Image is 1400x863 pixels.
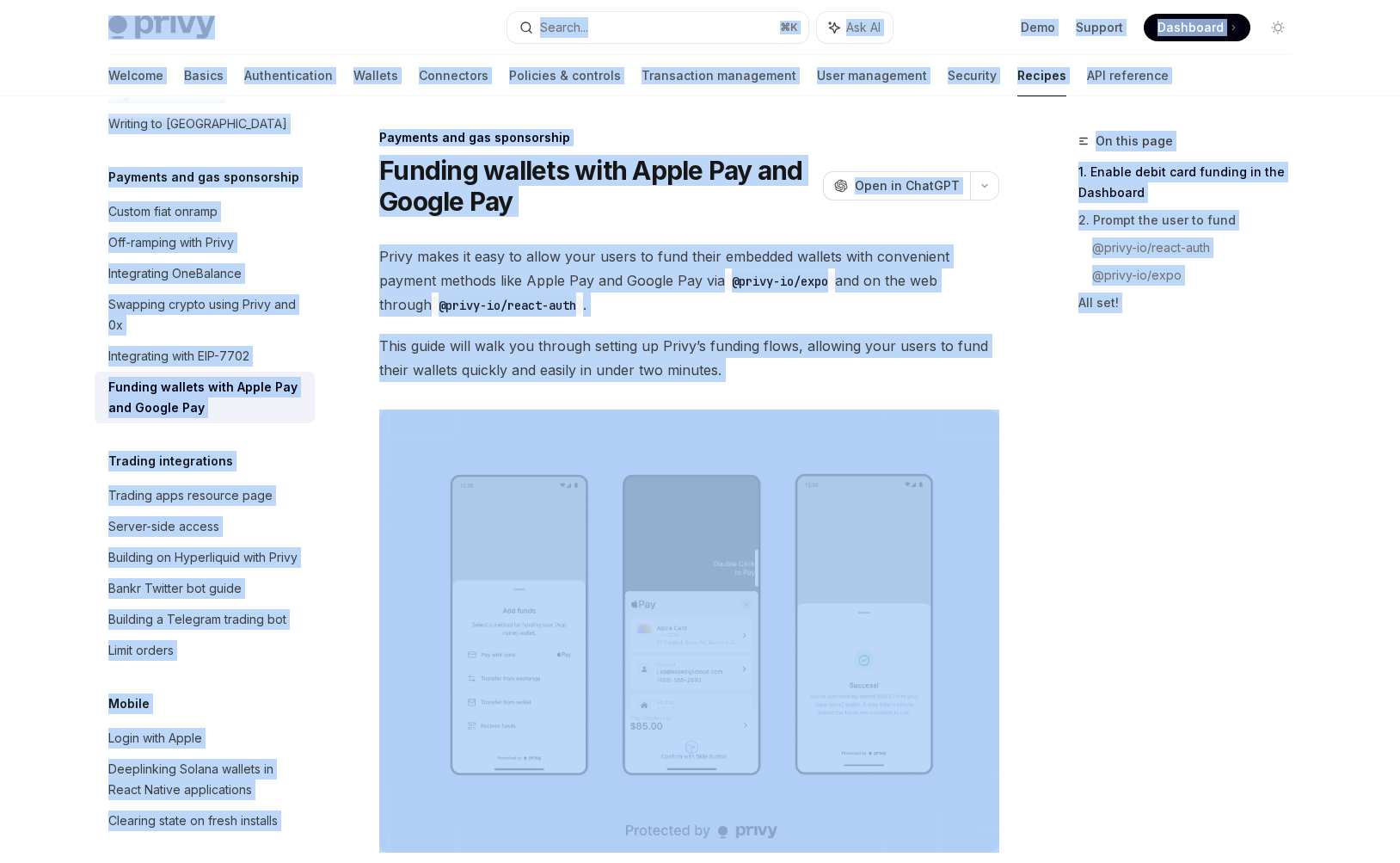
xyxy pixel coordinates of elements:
a: Basics [184,55,224,96]
a: API reference [1087,55,1169,96]
img: light logo [108,15,215,40]
div: Login with Apple [108,728,202,749]
a: Building a Telegram trading bot [95,604,315,635]
div: Clearing state on fresh installs [108,811,278,831]
div: Building on Hyperliquid with Privy [108,547,298,568]
a: Login with Apple [95,723,315,754]
a: Server-side access [95,511,315,542]
span: This guide will walk you through setting up Privy’s funding flows, allowing your users to fund th... [379,334,999,382]
a: Support [1076,19,1123,36]
code: @privy-io/react-auth [432,296,583,315]
a: Custom fiat onramp [95,196,315,227]
a: Recipes [1017,55,1066,96]
a: All set! [1078,289,1305,317]
button: Search...⌘K [507,12,808,43]
a: @privy-io/react-auth [1092,234,1305,262]
a: Deeplinking Solana wallets in React Native applications [95,754,315,805]
a: User management [817,55,927,96]
h5: Payments and gas sponsorship [108,167,299,188]
h1: Funding wallets with Apple Pay and Google Pay [379,155,816,217]
div: Server-side access [108,516,219,537]
div: Integrating with EIP-7702 [108,346,249,367]
a: Security [948,55,997,96]
a: Bankr Twitter bot guide [95,573,315,604]
span: ⌘ K [780,21,798,34]
div: Swapping crypto using Privy and 0x [108,294,304,336]
span: Privy makes it easy to allow your users to fund their embedded wallets with convenient payment me... [379,244,999,317]
a: Welcome [108,55,163,96]
a: Funding wallets with Apple Pay and Google Pay [95,372,315,423]
div: Off-ramping with Privy [108,232,234,253]
div: Trading apps resource page [108,485,273,506]
div: Integrating OneBalance [108,263,242,284]
a: @privy-io/expo [1092,262,1305,289]
a: Policies & controls [509,55,621,96]
a: Dashboard [1144,14,1250,41]
a: Transaction management [642,55,796,96]
div: Building a Telegram trading bot [108,609,286,630]
a: Building on Hyperliquid with Privy [95,542,315,573]
a: Wallets [353,55,398,96]
button: Toggle dark mode [1264,14,1292,41]
div: Deeplinking Solana wallets in React Native applications [108,759,304,800]
div: Payments and gas sponsorship [379,129,999,146]
code: @privy-io/expo [725,272,835,291]
a: Integrating OneBalance [95,258,315,289]
span: Ask AI [846,19,881,36]
a: Off-ramping with Privy [95,227,315,258]
span: Dashboard [1157,19,1224,36]
div: Funding wallets with Apple Pay and Google Pay [108,377,304,418]
a: Swapping crypto using Privy and 0x [95,289,315,341]
span: Open in ChatGPT [855,177,960,194]
img: card-based-funding [379,410,999,853]
a: Limit orders [95,635,315,666]
a: Authentication [244,55,333,96]
a: 1. Enable debit card funding in the Dashboard [1078,158,1305,207]
button: Ask AI [817,12,893,43]
h5: Mobile [108,693,150,714]
div: Limit orders [108,640,174,661]
div: Custom fiat onramp [108,201,218,222]
div: Writing to [GEOGRAPHIC_DATA] [108,114,287,134]
div: Bankr Twitter bot guide [108,578,242,599]
h5: Trading integrations [108,451,233,472]
a: Integrating with EIP-7702 [95,341,315,372]
a: Connectors [419,55,488,96]
a: Writing to [GEOGRAPHIC_DATA] [95,108,315,139]
button: Open in ChatGPT [823,171,970,200]
a: 2. Prompt the user to fund [1078,207,1305,234]
a: Trading apps resource page [95,480,315,511]
span: On this page [1096,131,1173,151]
a: Clearing state on fresh installs [95,805,315,836]
a: Demo [1021,19,1055,36]
div: Search... [540,17,588,38]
